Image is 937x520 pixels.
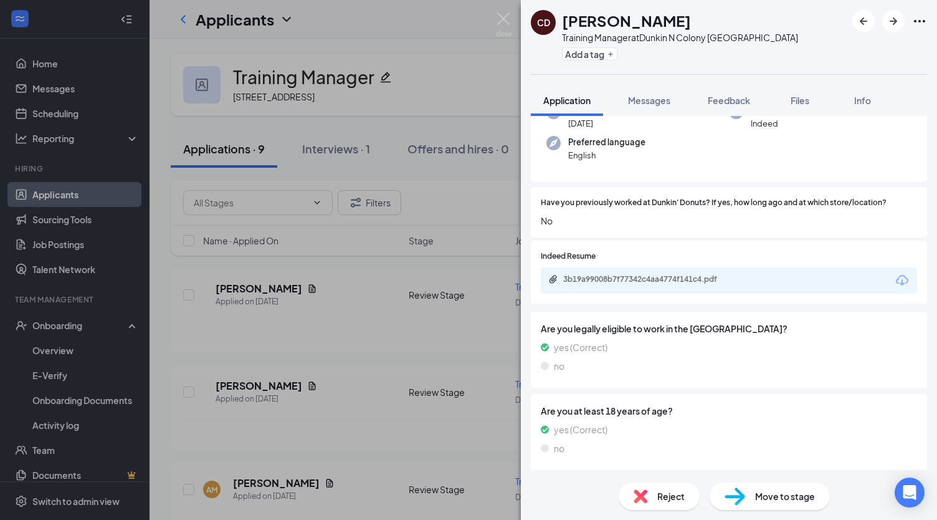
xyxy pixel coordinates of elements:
[568,149,645,161] span: English
[854,95,871,106] span: Info
[708,95,750,106] span: Feedback
[895,478,925,508] div: Open Intercom Messenger
[541,214,917,228] span: No
[554,359,564,373] span: no
[554,423,607,436] span: yes (Correct)
[895,273,910,288] svg: Download
[755,489,815,503] span: Move to stage
[548,274,558,284] svg: Paperclip
[562,47,617,60] button: PlusAdd a tag
[562,10,691,31] h1: [PERSON_NAME]
[856,14,871,29] svg: ArrowLeftNew
[751,117,779,130] span: Indeed
[912,14,927,29] svg: Ellipses
[541,197,887,209] span: Have you previously worked at Dunkin' Donuts? If yes, how long ago and at which store/location?
[548,274,750,286] a: Paperclip3b19a99008b7f77342c4aa4774f141c4.pdf
[791,95,809,106] span: Files
[537,16,550,29] div: CD
[657,489,685,503] span: Reject
[882,10,905,32] button: ArrowRight
[628,95,670,106] span: Messages
[886,14,901,29] svg: ArrowRight
[541,322,917,335] span: Are you legally eligible to work in the [GEOGRAPHIC_DATA]?
[563,274,738,284] div: 3b19a99008b7f77342c4aa4774f141c4.pdf
[541,404,917,418] span: Are you at least 18 years of age?
[554,340,607,354] span: yes (Correct)
[554,441,564,455] span: no
[568,117,619,130] span: [DATE]
[568,136,645,148] span: Preferred language
[562,31,798,44] div: Training Manager at Dunkin N Colony [GEOGRAPHIC_DATA]
[543,95,591,106] span: Application
[541,251,596,262] span: Indeed Resume
[852,10,875,32] button: ArrowLeftNew
[607,51,614,58] svg: Plus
